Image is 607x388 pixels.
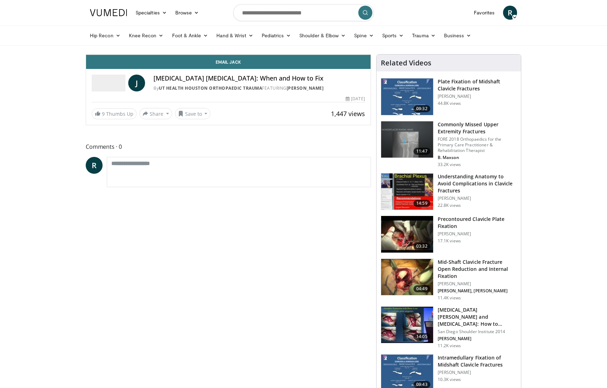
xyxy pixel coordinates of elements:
[438,238,461,244] p: 17.1K views
[90,9,127,16] img: VuMedi Logo
[438,173,517,194] h3: Understanding Anatomy to Avoid Complications in Clavicle Fractures
[86,157,103,174] a: R
[438,288,517,294] p: [PERSON_NAME], [PERSON_NAME]
[381,121,517,167] a: 11:47 Commonly Missed Upper Extremity Fractures FORE 2018 Orthopaedics for the Primary Care Pract...
[438,121,517,135] h3: Commonly Missed Upper Extremity Fractures
[438,136,517,153] p: FORE 2018 Orthopaedics for the Primary Care Practitioner & Rehabilitation Therapist
[413,333,430,340] span: 14:05
[381,78,433,115] img: Clavicle_Fx_ORIF_FINAL-H.264_for_You_Tube_SD_480x360__100006823_3.jpg.150x105_q85_crop-smart_upsc...
[378,28,408,43] a: Sports
[92,108,137,119] a: 9 Thumbs Up
[381,306,517,349] a: 14:05 [MEDICAL_DATA][PERSON_NAME] and [MEDICAL_DATA]: How to Prevent and How to Treat San Diego S...
[438,329,517,335] p: San Diego Shoulder Institute 2014
[159,85,262,91] a: UT Health Houston Orthopaedic Trauma
[438,343,461,349] p: 11.2K views
[413,285,430,292] span: 04:49
[438,155,517,160] p: B. Maxson
[331,109,365,118] span: 1,447 views
[440,28,476,43] a: Business
[438,196,517,201] p: [PERSON_NAME]
[470,6,499,20] a: Favorites
[408,28,440,43] a: Trauma
[128,75,145,91] a: J
[171,6,203,20] a: Browse
[413,200,430,207] span: 14:59
[381,121,433,158] img: b2c65235-e098-4cd2-ab0f-914df5e3e270.150x105_q85_crop-smart_upscale.jpg
[346,96,365,102] div: [DATE]
[438,162,461,167] p: 33.2K views
[131,6,171,20] a: Specialties
[438,306,517,327] h3: [MEDICAL_DATA][PERSON_NAME] and [MEDICAL_DATA]: How to Prevent and How to Treat
[503,6,517,20] a: R
[438,370,517,375] p: [PERSON_NAME]
[102,110,105,117] span: 9
[381,216,517,253] a: 03:32 Precontoured Clavicle Plate Fixation [PERSON_NAME] 17.1K views
[413,381,430,388] span: 09:43
[413,243,430,250] span: 03:32
[381,216,433,253] img: Picture_1_50_2.png.150x105_q85_crop-smart_upscale.jpg
[86,55,371,69] a: Email Jack
[413,105,430,112] span: 09:32
[350,28,378,43] a: Spine
[438,78,517,92] h3: Plate Fixation of Midshaft Clavicle Fractures
[125,28,168,43] a: Knee Recon
[257,28,295,43] a: Pediatrics
[92,75,125,91] img: UT Health Houston Orthopaedic Trauma
[438,354,517,368] h3: Intramedullary Fixation of Midshaft Clavicle Fractures
[86,28,125,43] a: Hip Recon
[381,259,517,301] a: 04:49 Mid-Shaft Clavicle Fracture Open Reduction and Internal Fixation [PERSON_NAME] [PERSON_NAME...
[413,148,430,155] span: 11:47
[139,108,172,119] button: Share
[212,28,257,43] a: Hand & Wrist
[381,173,433,210] img: DAC6PvgZ22mCeOyX4xMDoxOmdtO40mAx.150x105_q85_crop-smart_upscale.jpg
[438,336,517,342] p: [PERSON_NAME]
[381,78,517,115] a: 09:32 Plate Fixation of Midshaft Clavicle Fractures [PERSON_NAME] 44.8K views
[438,231,517,237] p: [PERSON_NAME]
[438,216,517,230] h3: Precontoured Clavicle Plate Fixation
[438,203,461,208] p: 22.8K views
[438,281,517,287] p: [PERSON_NAME]
[154,85,365,91] div: By FEATURING
[154,75,365,82] h4: [MEDICAL_DATA] [MEDICAL_DATA]: When and How to Fix
[381,307,433,343] img: 1649666d-9c3d-4a7c-870b-019c762a156d.150x105_q85_crop-smart_upscale.jpg
[381,259,433,295] img: d6e53f0e-22c7-400f-a4c1-a1c7fa117a21.150x105_q85_crop-smart_upscale.jpg
[233,4,374,21] input: Search topics, interventions
[86,55,371,55] video-js: Video Player
[438,295,461,301] p: 11.4K views
[438,94,517,99] p: [PERSON_NAME]
[438,377,461,382] p: 10.3K views
[168,28,213,43] a: Foot & Ankle
[175,108,211,119] button: Save to
[381,173,517,210] a: 14:59 Understanding Anatomy to Avoid Complications in Clavicle Fractures [PERSON_NAME] 22.8K views
[438,101,461,106] p: 44.8K views
[381,59,431,67] h4: Related Videos
[295,28,350,43] a: Shoulder & Elbow
[438,259,517,280] h3: Mid-Shaft Clavicle Fracture Open Reduction and Internal Fixation
[287,85,324,91] a: [PERSON_NAME]
[86,142,371,151] span: Comments 0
